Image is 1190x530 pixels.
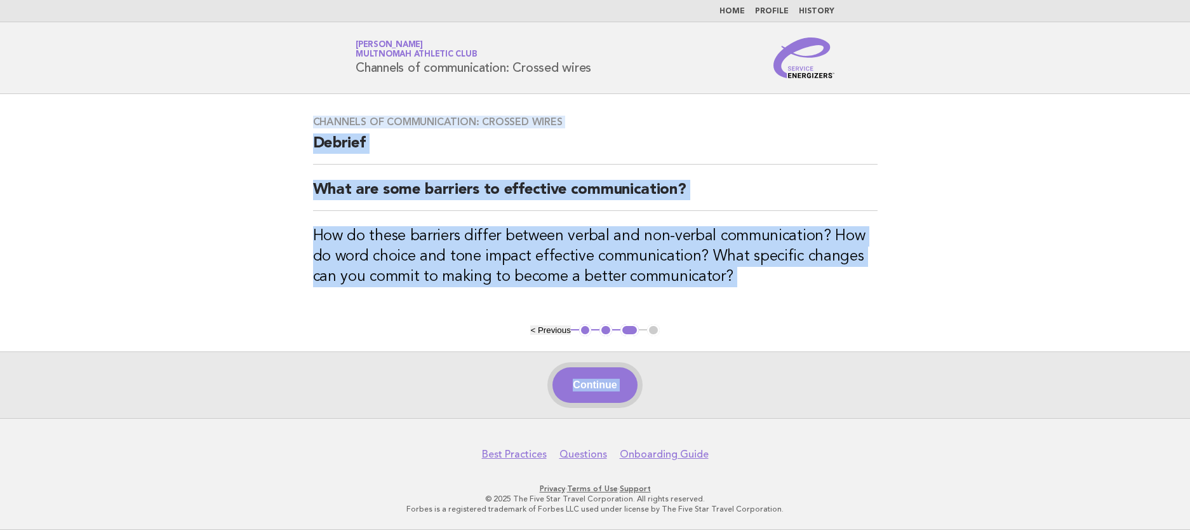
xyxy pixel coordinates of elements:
[356,41,591,74] h1: Channels of communication: Crossed wires
[799,8,834,15] a: History
[313,116,878,128] h3: Channels of communication: Crossed wires
[719,8,745,15] a: Home
[559,448,607,461] a: Questions
[206,504,984,514] p: Forbes is a registered trademark of Forbes LLC used under license by The Five Star Travel Corpora...
[599,324,612,337] button: 2
[356,41,477,58] a: [PERSON_NAME]Multnomah Athletic Club
[567,484,618,493] a: Terms of Use
[552,367,637,403] button: Continue
[773,37,834,78] img: Service Energizers
[206,494,984,504] p: © 2025 The Five Star Travel Corporation. All rights reserved.
[620,324,639,337] button: 3
[620,484,651,493] a: Support
[540,484,565,493] a: Privacy
[755,8,789,15] a: Profile
[579,324,592,337] button: 1
[356,51,477,59] span: Multnomah Athletic Club
[620,448,709,461] a: Onboarding Guide
[313,133,878,165] h2: Debrief
[206,484,984,494] p: · ·
[313,226,878,287] h3: How do these barriers differ between verbal and non-verbal communication? How do word choice and ...
[530,325,570,335] button: < Previous
[313,180,878,211] h2: What are some barriers to effective communication?
[482,448,547,461] a: Best Practices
